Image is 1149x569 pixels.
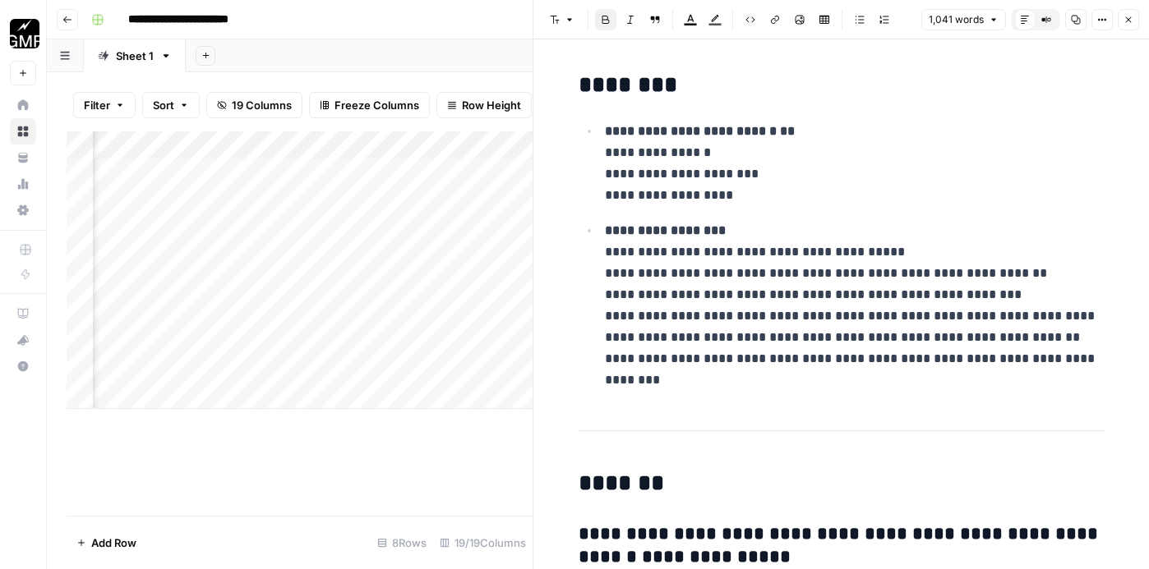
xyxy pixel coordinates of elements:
button: Row Height [436,92,532,118]
a: Browse [10,118,36,145]
button: Workspace: Growth Marketing Pro [10,13,36,54]
a: Usage [10,171,36,197]
button: What's new? [10,327,36,353]
span: 1,041 words [929,12,984,27]
div: Sheet 1 [116,48,154,64]
span: 19 Columns [232,97,292,113]
span: Row Height [462,97,521,113]
div: 8 Rows [371,530,433,556]
a: Sheet 1 [84,39,186,72]
img: Growth Marketing Pro Logo [10,19,39,48]
div: 19/19 Columns [433,530,533,556]
a: Settings [10,197,36,223]
button: 1,041 words [921,9,1006,30]
span: Freeze Columns [335,97,419,113]
button: Add Row [67,530,146,556]
button: Sort [142,92,200,118]
button: 19 Columns [206,92,302,118]
a: Your Data [10,145,36,171]
button: Filter [73,92,136,118]
button: Freeze Columns [309,92,430,118]
div: What's new? [11,328,35,352]
a: AirOps Academy [10,301,36,327]
a: Home [10,92,36,118]
button: Help + Support [10,353,36,379]
span: Filter [84,97,110,113]
span: Add Row [91,535,136,551]
span: Sort [153,97,174,113]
